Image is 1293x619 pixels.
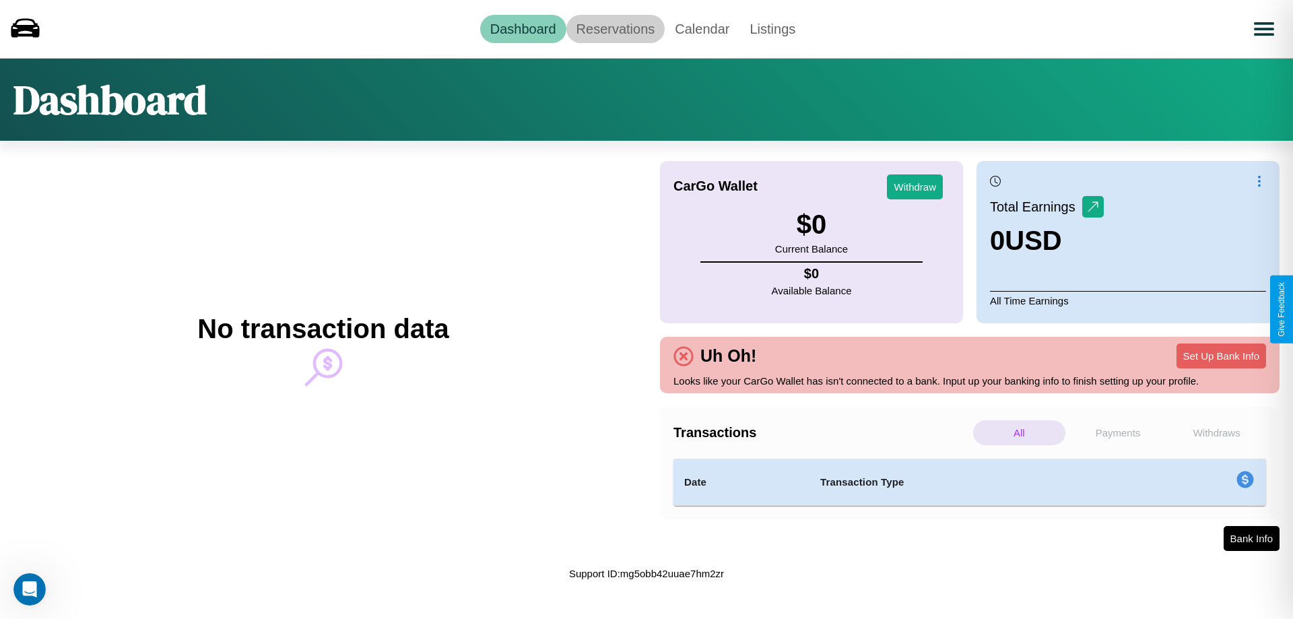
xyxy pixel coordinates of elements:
h3: $ 0 [775,209,848,240]
p: Total Earnings [990,195,1082,219]
p: All Time Earnings [990,291,1266,310]
h4: Uh Oh! [694,346,763,366]
h1: Dashboard [13,72,207,127]
p: Withdraws [1170,420,1263,445]
h4: $ 0 [772,266,852,282]
button: Set Up Bank Info [1176,344,1266,368]
button: Withdraw [887,174,943,199]
a: Reservations [566,15,665,43]
button: Bank Info [1224,526,1280,551]
h4: CarGo Wallet [673,178,758,194]
table: simple table [673,459,1266,506]
h2: No transaction data [197,314,449,344]
p: Looks like your CarGo Wallet has isn't connected to a bank. Input up your banking info to finish ... [673,372,1266,390]
p: Support ID: mg5obb42uuae7hm2zr [569,564,724,583]
p: Current Balance [775,240,848,258]
p: All [973,420,1065,445]
p: Available Balance [772,282,852,300]
a: Dashboard [480,15,566,43]
h4: Date [684,474,799,490]
div: Give Feedback [1277,282,1286,337]
iframe: Intercom live chat [13,573,46,606]
h4: Transaction Type [820,474,1126,490]
p: Payments [1072,420,1164,445]
a: Calendar [665,15,739,43]
a: Listings [739,15,805,43]
h4: Transactions [673,425,970,441]
h3: 0 USD [990,226,1104,256]
button: Open menu [1245,10,1283,48]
